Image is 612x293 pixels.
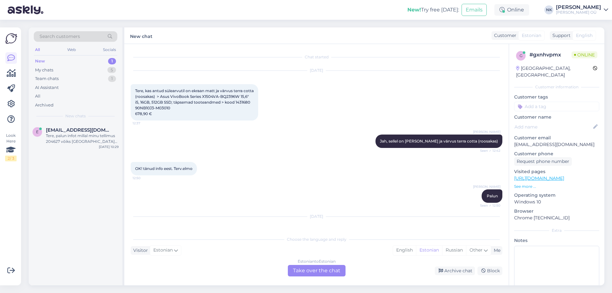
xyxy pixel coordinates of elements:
[131,214,502,219] div: [DATE]
[133,176,157,180] span: 12:50
[522,32,541,39] span: Estonian
[556,10,601,15] div: [PERSON_NAME] OÜ
[5,156,17,161] div: 2 / 3
[477,148,500,153] span: Seen ✓ 12:42
[514,208,599,215] p: Browser
[514,199,599,205] p: Windows 10
[520,53,522,58] span: g
[442,245,466,255] div: Russian
[407,7,421,13] b: New!
[514,237,599,244] p: Notes
[130,31,152,40] label: New chat
[514,192,599,199] p: Operating system
[153,247,173,254] span: Estonian
[5,133,17,161] div: Look Here
[416,245,442,255] div: Estonian
[492,32,516,39] div: Customer
[135,166,193,171] span: OK! tänud info eest. Terv.elmo
[556,5,608,15] a: [PERSON_NAME][PERSON_NAME] OÜ
[514,175,564,181] a: [URL][DOMAIN_NAME]
[393,245,416,255] div: English
[35,67,53,73] div: My chats
[514,135,599,141] p: Customer email
[5,33,17,45] img: Askly Logo
[46,127,112,133] span: elto29@outlook.com
[66,46,77,54] div: Web
[34,46,41,54] div: All
[477,203,500,208] span: Seen ✓ 12:50
[40,33,80,40] span: Search customers
[35,76,59,82] div: Team chats
[544,5,553,14] div: NK
[36,129,39,134] span: e
[473,129,500,134] span: [PERSON_NAME]
[108,76,116,82] div: 1
[380,139,498,143] span: Jah, sellel on [PERSON_NAME] ja värvus terra cotta (roosakas)
[516,65,593,78] div: [GEOGRAPHIC_DATA], [GEOGRAPHIC_DATA]
[35,102,54,108] div: Archived
[288,265,346,276] div: Take over the chat
[473,184,500,189] span: [PERSON_NAME]
[470,247,483,253] span: Other
[491,247,500,254] div: Me
[572,51,597,58] span: Online
[133,121,157,126] span: 12:37
[108,58,116,64] div: 1
[529,51,572,59] div: # gxnhvpmx
[35,84,59,91] div: AI Assistant
[556,5,601,10] div: [PERSON_NAME]
[514,150,599,157] p: Customer phone
[102,46,117,54] div: Socials
[514,215,599,221] p: Chrome [TECHNICAL_ID]
[435,267,475,275] div: Archive chat
[462,4,487,16] button: Emails
[514,123,592,130] input: Add name
[131,237,502,242] div: Choose the language and reply
[494,4,529,16] div: Online
[99,144,119,149] div: [DATE] 10:29
[135,88,255,116] span: Tere, kas antud sülearvutil on ekraan matt ja värvus terra cotta (roosakas) > Asus VivoBook Serie...
[487,194,498,198] span: Palun
[35,93,40,99] div: All
[477,267,502,275] div: Block
[514,157,572,166] div: Request phone number
[550,32,571,39] div: Support
[576,32,593,39] span: English
[131,54,502,60] div: Chat started
[514,141,599,148] p: [EMAIL_ADDRESS][DOMAIN_NAME]
[35,58,45,64] div: New
[46,133,119,144] div: Tere, palun infot millal minu tellimus 204627 võiks [GEOGRAPHIC_DATA] Ülejõe Selveri pakiautomaat...
[514,102,599,111] input: Add a tag
[514,84,599,90] div: Customer information
[107,67,116,73] div: 5
[514,94,599,100] p: Customer tags
[131,247,148,254] div: Visitor
[514,114,599,121] p: Customer name
[65,113,86,119] span: New chats
[298,259,336,264] div: Estonian to Estonian
[407,6,459,14] div: Try free [DATE]:
[514,184,599,189] p: See more ...
[131,68,502,73] div: [DATE]
[514,168,599,175] p: Visited pages
[514,228,599,233] div: Extra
